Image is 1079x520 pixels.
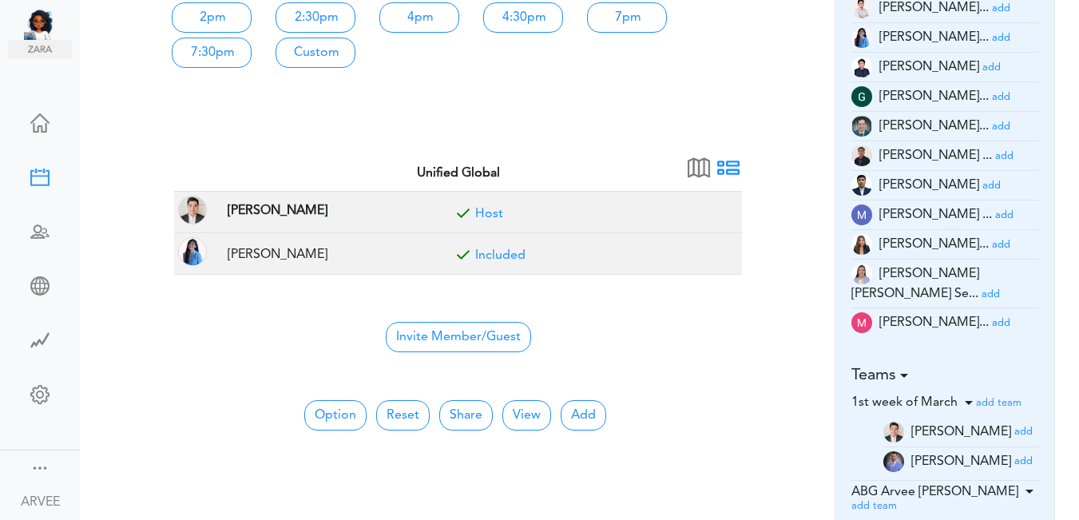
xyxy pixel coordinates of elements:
[451,205,475,229] span: Included for meeting
[228,204,327,217] strong: [PERSON_NAME]
[879,179,979,192] span: [PERSON_NAME]
[851,23,1039,53] li: Tax Manager (c.madayag@unified-accounting.com)
[851,268,979,300] span: [PERSON_NAME] [PERSON_NAME] Se...
[976,398,1021,408] small: add team
[879,316,989,329] span: [PERSON_NAME]...
[439,400,493,431] a: Share
[851,204,872,225] img: wOzMUeZp9uVEwAAAABJRU5ErkJggg==
[992,31,1010,44] a: add
[992,90,1010,103] a: add
[30,458,50,474] div: Show menu and text
[851,171,1039,200] li: Partner (justine.tala@unifiedglobalph.com)
[304,400,367,431] button: Option
[502,400,551,431] button: View
[2,482,78,518] a: ARVEE
[992,121,1010,132] small: add
[883,451,904,472] img: Z
[982,62,1001,73] small: add
[992,316,1010,329] a: add
[911,425,1011,438] span: [PERSON_NAME]
[851,308,1039,338] li: Tax Supervisor (ma.dacuma@unified-accounting.com)
[982,61,1001,73] a: add
[172,38,252,68] a: 7:30pm
[224,242,331,265] span: Tax Manager at Los Angeles, CA, US
[851,260,1039,308] li: Tax Manager (mc.servinas@unified-accounting.com)
[178,196,207,224] img: ARVEE FLORES(a.flores@unified-accounting.com, TAX PARTNER at Corona, CA, USA)
[172,2,252,33] a: 2pm
[483,2,563,33] a: 4:30pm
[21,493,60,512] div: ARVEE
[879,31,989,44] span: [PERSON_NAME]...
[475,208,503,220] a: Included for meeting
[995,149,1014,162] a: add
[883,422,904,443] img: Z
[276,2,355,33] a: 2:30pm
[992,240,1010,250] small: add
[451,247,475,271] span: Included for meeting
[879,149,992,162] span: [PERSON_NAME] ...
[992,238,1010,251] a: add
[851,141,1039,171] li: Tax Manager (jm.atienza@unified-accounting.com)
[851,501,897,511] small: add team
[851,116,872,137] img: 2Q==
[851,53,1039,82] li: Tax Admin (e.dayan@unified-accounting.com)
[851,234,872,255] img: t+ebP8ENxXARE3R9ZYAAAAASUVORK5CYII=
[386,322,531,352] span: Invite Member/Guest to join your Group Free Time Calendar
[417,167,500,180] strong: Unified Global
[379,2,459,33] a: 4pm
[1014,455,1033,467] a: add
[992,120,1010,133] a: add
[8,168,72,184] div: New Meeting
[851,57,872,77] img: Z
[8,276,72,292] div: Share Meeting Link
[1014,427,1033,437] small: add
[224,198,331,221] span: TAX PARTNER at Corona, CA, USA
[976,396,1021,409] a: add team
[879,120,989,133] span: [PERSON_NAME]...
[879,90,989,103] span: [PERSON_NAME]...
[851,486,1018,498] span: ABG Arvee [PERSON_NAME]
[851,86,872,107] img: wEqpdqGJg0NqAAAAABJRU5ErkJggg==
[8,113,72,129] div: Home
[376,400,430,431] button: Reset
[851,27,872,48] img: 2Q==
[178,237,207,266] img: image
[8,377,72,415] a: Change Settings
[911,455,1011,467] span: [PERSON_NAME]
[883,447,1039,476] li: rigel@unified-accounting.com
[561,400,606,431] button: Add
[30,458,50,481] a: Change side menu
[178,237,207,266] span: Charlyn Madayag(c.madayag@unified-accounting.com, Tax Manager at Los Angeles, CA, US)
[995,210,1014,220] small: add
[8,222,72,238] div: Schedule Team Meeting
[8,385,72,401] div: Change Settings
[879,238,989,251] span: [PERSON_NAME]...
[992,3,1010,14] small: add
[982,181,1001,191] small: add
[851,175,872,196] img: oYmRaigo6CGHQoVEE68UKaYmSv3mcdPtBqv6mR0IswoELyKVAGpf2awGYjY1lJF3I6BneypHs55I8hk2WCirnQq9SYxiZpiWh...
[8,331,72,347] div: Time Saved
[851,312,872,333] img: zKsWRAxI9YUAAAAASUVORK5CYII=
[851,200,1039,230] li: Tax Advisor (mc.talley@unified-accounting.com)
[1014,456,1033,466] small: add
[1014,425,1033,438] a: add
[995,208,1014,221] a: add
[851,366,1039,385] h5: Teams
[982,179,1001,192] a: add
[992,33,1010,43] small: add
[879,208,992,221] span: [PERSON_NAME] ...
[992,2,1010,14] a: add
[587,2,667,33] a: 7pm
[851,230,1039,260] li: Tax Accountant (mc.cabasan@unified-accounting.com)
[8,40,72,59] img: zara.png
[992,92,1010,102] small: add
[851,499,897,512] a: add team
[995,151,1014,161] small: add
[276,38,355,68] a: Custom
[982,288,1000,300] a: add
[851,264,872,284] img: tYClh565bsNRV2DOQ8zUDWWPrkmSsbOKg5xJDCoDKG2XlEZmCEccTQ7zEOPYImp7PCOAf7r2cjy7pCrRzzhJpJUo4c9mYcQ0F...
[992,318,1010,328] small: add
[851,82,1039,112] li: Tax Manager (g.magsino@unified-accounting.com)
[982,289,1000,300] small: add
[879,61,979,73] span: [PERSON_NAME]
